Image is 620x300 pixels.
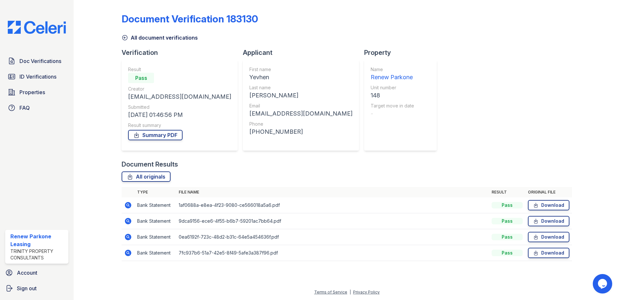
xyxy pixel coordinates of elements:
span: ID Verifications [19,73,56,81]
a: Download [528,232,569,242]
div: Phone [249,121,352,127]
td: Bank Statement [135,213,176,229]
div: Submitted [128,104,231,110]
th: Result [489,187,525,197]
div: Yevhen [249,73,352,82]
a: Privacy Policy [353,290,380,294]
iframe: chat widget [593,274,614,294]
div: Result summary [128,122,231,129]
a: Terms of Service [314,290,347,294]
div: Document Results [122,160,178,169]
a: Download [528,200,569,210]
div: Renew Parkone Leasing [10,232,66,248]
a: All document verifications [122,34,198,42]
div: Last name [249,84,352,91]
span: FAQ [19,104,30,112]
div: First name [249,66,352,73]
a: Sign out [3,282,71,295]
a: All originals [122,171,171,182]
div: [EMAIL_ADDRESS][DOMAIN_NAME] [128,92,231,101]
div: Result [128,66,231,73]
div: Creator [128,86,231,92]
td: Bank Statement [135,245,176,261]
div: Document Verification 183130 [122,13,258,25]
div: Name [371,66,414,73]
span: Account [17,269,37,277]
div: 148 [371,91,414,100]
div: Pass [492,250,523,256]
a: Download [528,248,569,258]
td: 9dca9156-ece6-4f55-b6b7-59201ac7bb64.pdf [176,213,489,229]
td: 1af0688a-e8ea-4f23-9080-ce566018a5a6.pdf [176,197,489,213]
div: | [350,290,351,294]
div: Renew Parkone [371,73,414,82]
td: Bank Statement [135,229,176,245]
div: [PHONE_NUMBER] [249,127,352,136]
div: Unit number [371,84,414,91]
a: Name Renew Parkone [371,66,414,82]
a: FAQ [5,101,68,114]
a: Properties [5,86,68,99]
img: CE_Logo_Blue-a8612792a0a2168367f1c8372b55b34899dd931a85d93a1a3d3e32e68fde9ad4.png [3,21,71,34]
div: Pass [492,234,523,240]
td: 7fc937b6-51a7-42e5-8f49-5afe3a387f96.pdf [176,245,489,261]
div: Target move in date [371,103,414,109]
div: Pass [492,218,523,224]
a: Doc Verifications [5,55,68,68]
div: - [371,109,414,118]
a: Summary PDF [128,130,183,140]
td: Bank Statement [135,197,176,213]
span: Properties [19,88,45,96]
td: 0ea6192f-723c-48d2-b31c-64e5a454636f.pdf [176,229,489,245]
div: Applicant [243,48,364,57]
th: File name [176,187,489,197]
div: Trinity Property Consultants [10,248,66,261]
a: Account [3,266,71,279]
div: Property [364,48,442,57]
div: Email [249,103,352,109]
span: Sign out [17,284,37,292]
div: [EMAIL_ADDRESS][DOMAIN_NAME] [249,109,352,118]
div: [DATE] 01:46:56 PM [128,110,231,119]
a: ID Verifications [5,70,68,83]
th: Type [135,187,176,197]
a: Download [528,216,569,226]
span: Doc Verifications [19,57,61,65]
th: Original file [525,187,572,197]
div: Verification [122,48,243,57]
div: Pass [492,202,523,208]
div: [PERSON_NAME] [249,91,352,100]
div: Pass [128,73,154,83]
